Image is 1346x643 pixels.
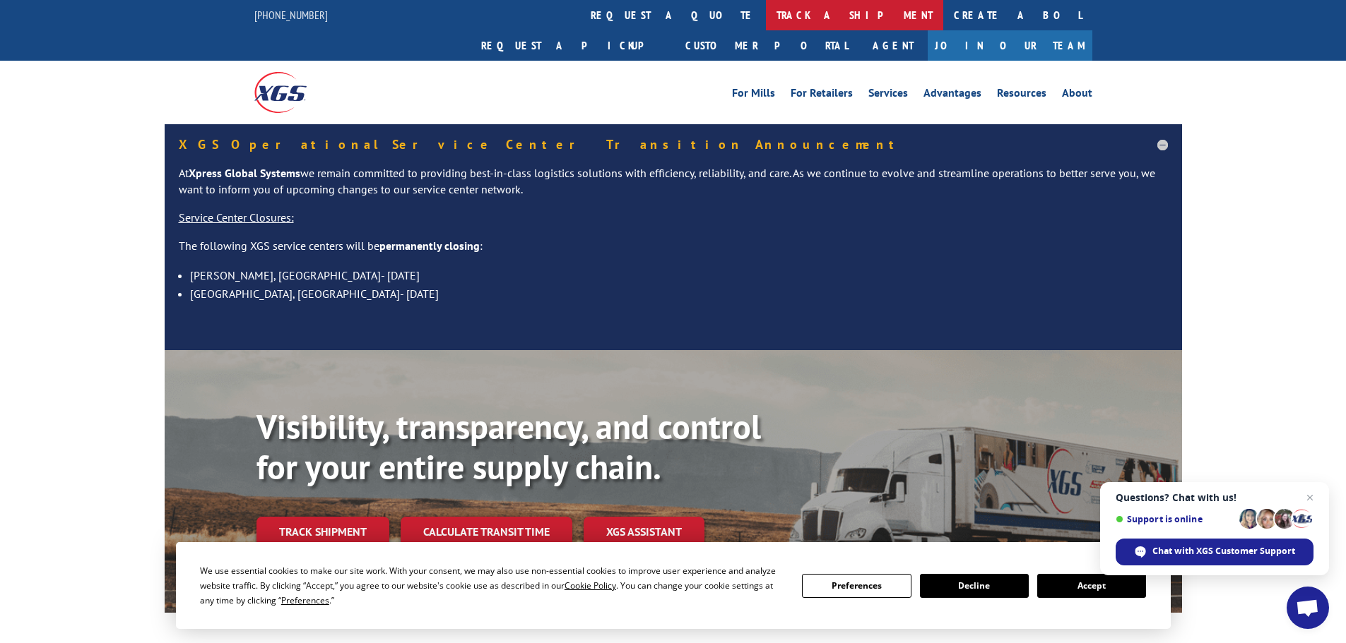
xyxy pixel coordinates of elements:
strong: Xpress Global Systems [189,166,300,180]
span: Questions? Chat with us! [1116,492,1313,503]
div: We use essential cookies to make our site work. With your consent, we may also use non-essential ... [200,563,785,608]
div: Cookie Consent Prompt [176,542,1171,629]
u: Service Center Closures: [179,210,294,224]
a: Resources [997,88,1046,103]
h5: XGS Operational Service Center Transition Announcement [179,138,1168,151]
a: Track shipment [256,517,389,546]
a: For Mills [732,88,775,103]
button: Preferences [802,574,911,598]
strong: permanently closing [379,239,480,253]
b: Visibility, transparency, and control for your entire supply chain. [256,404,761,489]
span: Preferences [281,594,329,606]
a: Join Our Team [928,30,1092,61]
a: Services [868,88,908,103]
a: For Retailers [791,88,853,103]
span: Chat with XGS Customer Support [1152,545,1295,558]
li: [PERSON_NAME], [GEOGRAPHIC_DATA]- [DATE] [190,266,1168,284]
a: [PHONE_NUMBER] [254,8,328,22]
button: Accept [1037,574,1146,598]
span: Support is online [1116,514,1234,524]
p: At we remain committed to providing best-in-class logistics solutions with efficiency, reliabilit... [179,165,1168,210]
p: The following XGS service centers will be : [179,238,1168,266]
a: Advantages [923,88,981,103]
span: Cookie Policy [565,579,616,591]
button: Decline [920,574,1029,598]
a: Agent [858,30,928,61]
li: [GEOGRAPHIC_DATA], [GEOGRAPHIC_DATA]- [DATE] [190,284,1168,303]
a: Request a pickup [471,30,675,61]
span: Chat with XGS Customer Support [1116,539,1313,565]
a: Calculate transit time [401,517,572,547]
a: XGS ASSISTANT [584,517,704,547]
a: Open chat [1287,587,1329,629]
a: Customer Portal [675,30,858,61]
a: About [1062,88,1092,103]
